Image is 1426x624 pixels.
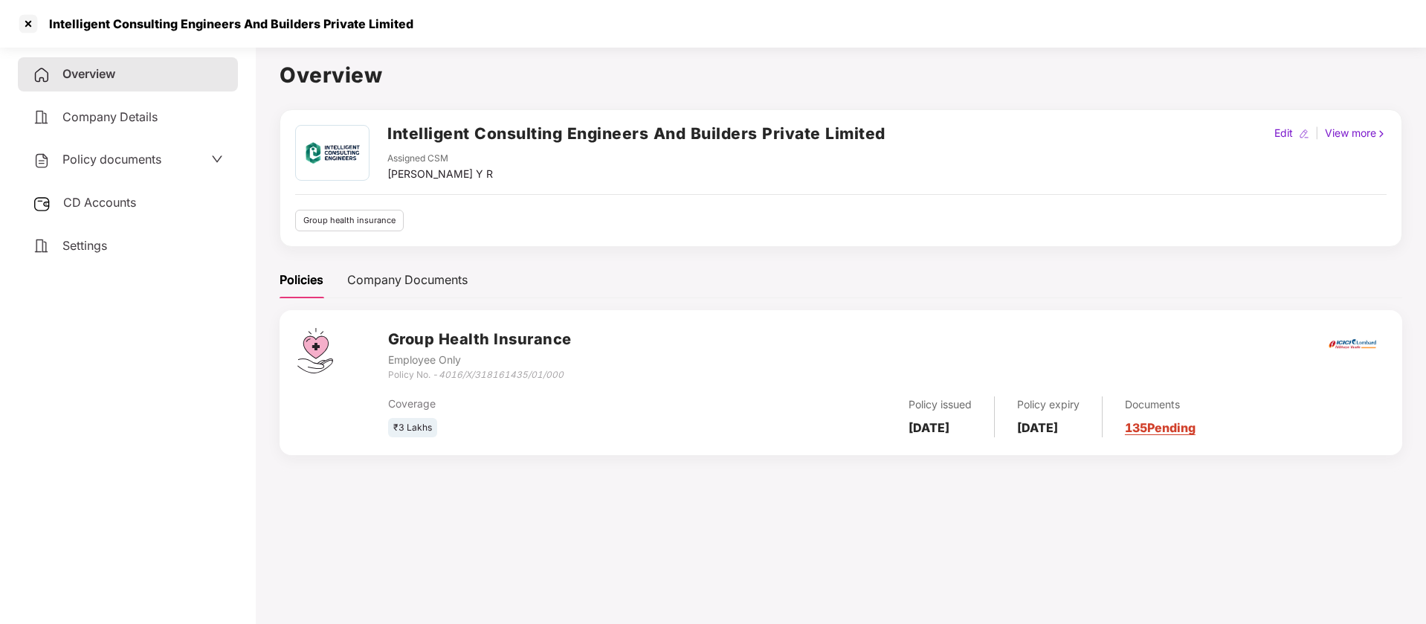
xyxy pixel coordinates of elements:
span: Policy documents [62,152,161,167]
div: Company Documents [347,271,468,289]
img: svg+xml;base64,PHN2ZyB4bWxucz0iaHR0cDovL3d3dy53My5vcmcvMjAwMC9zdmciIHdpZHRoPSIyNCIgaGVpZ2h0PSIyNC... [33,109,51,126]
img: rightIcon [1376,129,1387,139]
div: Policy issued [909,396,972,413]
img: svg+xml;base64,PHN2ZyB3aWR0aD0iMjUiIGhlaWdodD0iMjQiIHZpZXdCb3g9IjAgMCAyNSAyNCIgZmlsbD0ibm9uZSIgeG... [33,195,51,213]
div: Employee Only [388,352,572,368]
span: Overview [62,66,115,81]
div: Edit [1271,125,1296,141]
div: Policies [280,271,323,289]
div: | [1312,125,1322,141]
h3: Group Health Insurance [388,328,572,351]
img: svg+xml;base64,PHN2ZyB4bWxucz0iaHR0cDovL3d3dy53My5vcmcvMjAwMC9zdmciIHdpZHRoPSI0Ny43MTQiIGhlaWdodD... [297,328,333,373]
span: Settings [62,238,107,253]
div: Policy No. - [388,368,572,382]
b: [DATE] [1017,420,1058,435]
img: company%20logo.png [297,126,367,180]
div: Policy expiry [1017,396,1080,413]
div: Group health insurance [295,210,404,231]
h2: Intelligent Consulting Engineers And Builders Private Limited [387,121,885,146]
img: icici.png [1326,335,1379,353]
div: View more [1322,125,1390,141]
div: [PERSON_NAME] Y R [387,166,493,182]
span: Company Details [62,109,158,124]
span: CD Accounts [63,195,136,210]
div: ₹3 Lakhs [388,418,437,438]
div: Coverage [388,396,720,412]
i: 4016/X/318161435/01/000 [439,369,564,380]
b: [DATE] [909,420,949,435]
h1: Overview [280,59,1402,91]
img: svg+xml;base64,PHN2ZyB4bWxucz0iaHR0cDovL3d3dy53My5vcmcvMjAwMC9zdmciIHdpZHRoPSIyNCIgaGVpZ2h0PSIyNC... [33,66,51,84]
div: Intelligent Consulting Engineers And Builders Private Limited [40,16,413,31]
div: Documents [1125,396,1196,413]
img: editIcon [1299,129,1309,139]
span: down [211,153,223,165]
img: svg+xml;base64,PHN2ZyB4bWxucz0iaHR0cDovL3d3dy53My5vcmcvMjAwMC9zdmciIHdpZHRoPSIyNCIgaGVpZ2h0PSIyNC... [33,152,51,170]
div: Assigned CSM [387,152,493,166]
a: 135 Pending [1125,420,1196,435]
img: svg+xml;base64,PHN2ZyB4bWxucz0iaHR0cDovL3d3dy53My5vcmcvMjAwMC9zdmciIHdpZHRoPSIyNCIgaGVpZ2h0PSIyNC... [33,237,51,255]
